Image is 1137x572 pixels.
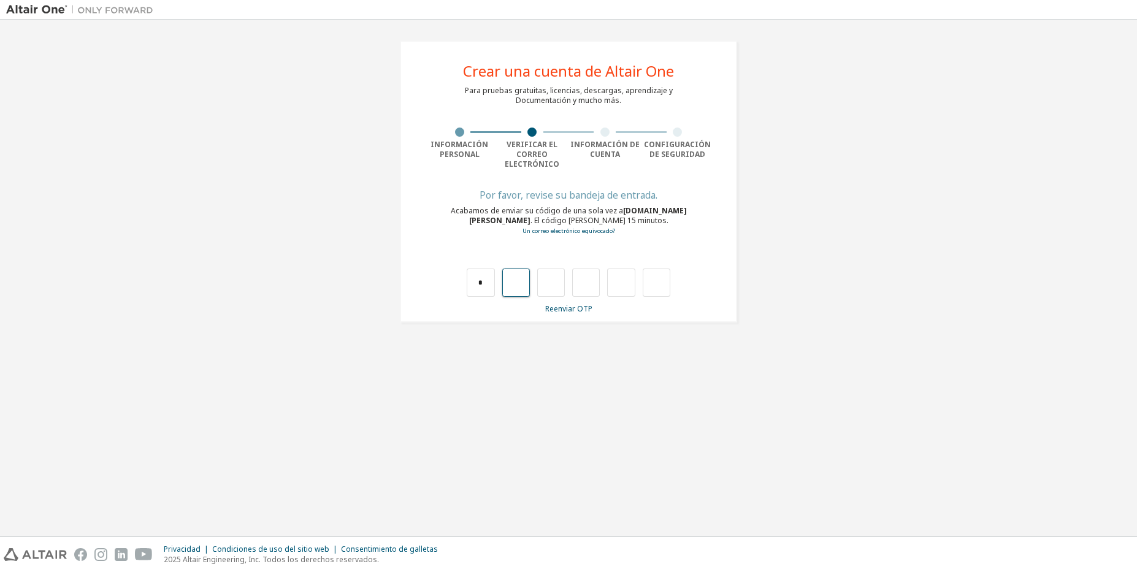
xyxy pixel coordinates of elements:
[74,548,87,561] img: facebook.svg
[164,554,445,565] p: 2025 Altair Engineering, Inc. Todos los derechos reservados.
[568,140,641,159] div: Información de cuenta
[469,205,687,226] span: [DOMAIN_NAME][PERSON_NAME]
[164,544,212,554] div: Privacidad
[341,544,445,554] div: Consentimiento de galletas
[423,140,496,159] div: Información personal
[423,191,714,199] div: Por favor, revise su bandeja de entrada.
[496,140,569,169] div: Verificar el correo electrónico
[115,548,128,561] img: linkedin.svg
[212,544,341,554] div: Condiciones de uso del sitio web
[523,227,615,235] a: Volver al formulario de registro
[641,140,714,159] div: Configuración de seguridad
[465,86,673,105] div: Para pruebas gratuitas, licencias, descargas, aprendizaje y Documentación y mucho más.
[94,548,107,561] img: instagram.svg
[135,548,153,561] img: youtube.svg
[6,4,159,16] img: Altair Uno
[463,64,674,78] div: Crear una cuenta de Altair One
[423,206,714,236] div: Acabamos de enviar su código de una sola vez a . El código [PERSON_NAME] 15 minutos.
[4,548,67,561] img: altair_logo.svg
[545,303,592,314] a: Reenviar OTP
